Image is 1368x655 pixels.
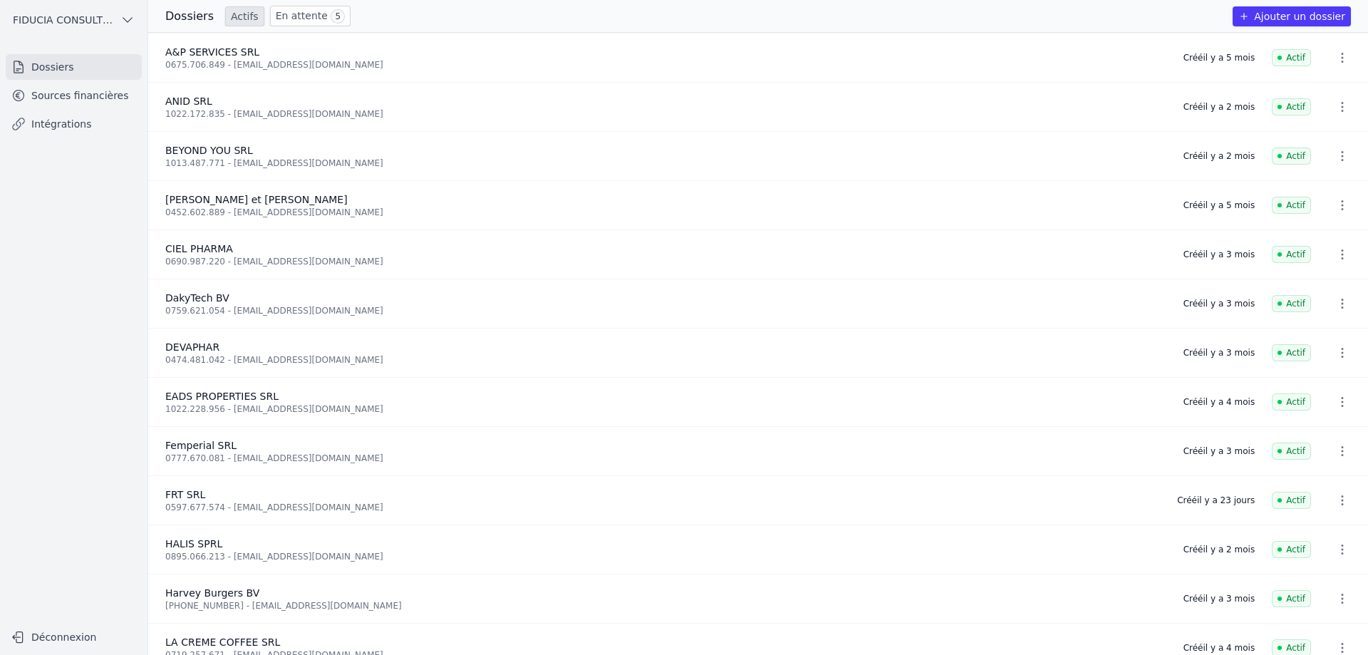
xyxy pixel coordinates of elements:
div: 1022.172.835 - [EMAIL_ADDRESS][DOMAIN_NAME] [165,108,1166,120]
span: Harvey Burgers BV [165,587,259,599]
div: 1013.487.771 - [EMAIL_ADDRESS][DOMAIN_NAME] [165,158,1166,169]
span: FIDUCIA CONSULTING SRL [13,13,115,27]
span: Femperial SRL [165,440,237,451]
span: Actif [1272,98,1311,115]
span: Actif [1272,344,1311,361]
span: BEYOND YOU SRL [165,145,253,156]
span: CIEL PHARMA [165,243,233,254]
div: Créé il y a 2 mois [1183,544,1255,555]
div: 0759.621.054 - [EMAIL_ADDRESS][DOMAIN_NAME] [165,305,1166,316]
button: FIDUCIA CONSULTING SRL [6,9,142,31]
span: DakyTech BV [165,292,229,304]
a: Intégrations [6,111,142,137]
div: 0690.987.220 - [EMAIL_ADDRESS][DOMAIN_NAME] [165,256,1166,267]
div: 0777.670.081 - [EMAIL_ADDRESS][DOMAIN_NAME] [165,453,1166,464]
span: Actif [1272,541,1311,558]
div: Créé il y a 5 mois [1183,200,1255,211]
div: Créé il y a 3 mois [1183,249,1255,260]
span: FRT SRL [165,489,205,500]
div: Créé il y a 3 mois [1183,298,1255,309]
span: Actif [1272,393,1311,411]
a: Actifs [225,6,264,26]
span: Actif [1272,148,1311,165]
a: Sources financières [6,83,142,108]
button: Ajouter un dossier [1233,6,1351,26]
div: Créé il y a 23 jours [1177,495,1255,506]
span: A&P SERVICES SRL [165,46,259,58]
a: Dossiers [6,54,142,80]
h3: Dossiers [165,8,214,25]
div: Créé il y a 4 mois [1183,396,1255,408]
div: Créé il y a 5 mois [1183,52,1255,63]
span: DEVAPHAR [165,341,219,353]
span: Actif [1272,197,1311,214]
div: 0675.706.849 - [EMAIL_ADDRESS][DOMAIN_NAME] [165,59,1166,71]
a: En attente 5 [270,6,351,26]
div: Créé il y a 3 mois [1183,347,1255,359]
div: Créé il y a 4 mois [1183,642,1255,654]
div: [PHONE_NUMBER] - [EMAIL_ADDRESS][DOMAIN_NAME] [165,600,1166,612]
span: HALIS SPRL [165,538,222,550]
span: Actif [1272,492,1311,509]
div: 0474.481.042 - [EMAIL_ADDRESS][DOMAIN_NAME] [165,354,1166,366]
span: Actif [1272,590,1311,607]
span: 5 [331,9,345,24]
div: Créé il y a 2 mois [1183,101,1255,113]
div: 0452.602.889 - [EMAIL_ADDRESS][DOMAIN_NAME] [165,207,1166,218]
span: LA CREME COFFEE SRL [165,636,280,648]
span: [PERSON_NAME] et [PERSON_NAME] [165,194,348,205]
span: Actif [1272,443,1311,460]
span: Actif [1272,295,1311,312]
div: Créé il y a 3 mois [1183,593,1255,604]
div: Créé il y a 3 mois [1183,445,1255,457]
span: ANID SRL [165,96,212,107]
span: Actif [1272,49,1311,66]
div: 0895.066.213 - [EMAIL_ADDRESS][DOMAIN_NAME] [165,551,1166,562]
div: Créé il y a 2 mois [1183,150,1255,162]
div: 0597.677.574 - [EMAIL_ADDRESS][DOMAIN_NAME] [165,502,1160,513]
div: 1022.228.956 - [EMAIL_ADDRESS][DOMAIN_NAME] [165,403,1166,415]
span: EADS PROPERTIES SRL [165,391,279,402]
button: Déconnexion [6,626,142,649]
span: Actif [1272,246,1311,263]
